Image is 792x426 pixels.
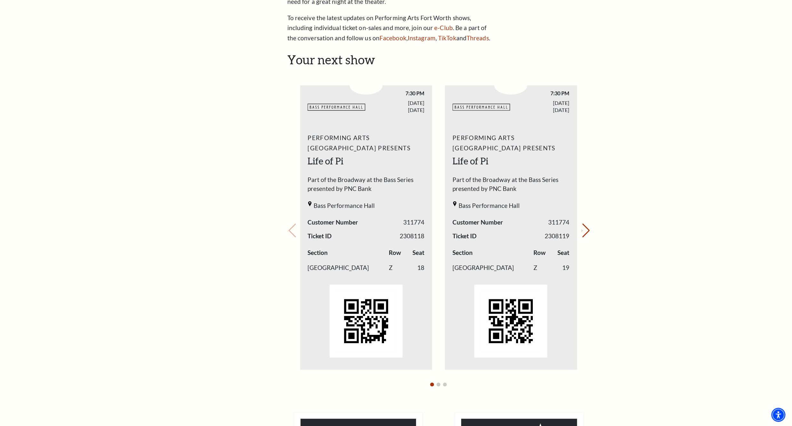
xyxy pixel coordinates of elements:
[308,232,332,241] span: Ticket ID
[436,383,440,386] button: Go to slide 2
[557,248,569,257] label: Seat
[445,70,577,370] li: 2 / 4
[430,383,434,386] button: Go to slide 1
[511,99,569,113] span: [DATE] [DATE]
[452,232,476,241] span: Ticket ID
[456,34,466,42] span: and
[452,155,569,168] h2: Life of Pi
[412,248,424,257] label: Seat
[389,248,401,257] label: Row
[308,248,328,257] label: Section
[300,70,432,370] li: 1 / 4
[452,175,569,197] span: Part of the Broadway at the Bass Series presented by PNC Bank
[409,260,424,276] td: 18
[314,201,375,210] span: Bass Performance Hall
[308,133,424,153] span: Performing Arts [GEOGRAPHIC_DATA] Presents
[308,218,358,227] span: Customer Number
[366,99,425,113] span: [DATE] [DATE]
[533,248,546,257] label: Row
[403,218,424,227] span: 311774
[554,260,569,276] td: 19
[380,34,406,42] a: Facebook - open in a new tab
[389,260,409,276] td: Z
[771,408,785,422] div: Accessibility Menu
[438,34,456,42] a: TikTok - open in a new tab
[366,90,425,97] span: 7:30 PM
[467,34,489,42] a: Threads - open in a new tab
[452,133,569,153] span: Performing Arts [GEOGRAPHIC_DATA] Presents
[545,232,569,241] span: 2308119
[287,13,495,43] p: To receive the latest updates on Performing Arts Fort Worth shows, including individual ticket on...
[548,218,569,227] span: 311774
[443,383,447,386] button: Go to slide 3
[511,90,569,97] span: 7:30 PM
[400,232,424,241] span: 2308118
[308,155,424,168] h2: Life of Pi
[434,24,453,31] a: e-Club
[452,218,503,227] span: Customer Number
[408,34,436,42] a: Instagram - open in a new tab
[459,201,520,210] span: Bass Performance Hall
[308,260,388,276] td: [GEOGRAPHIC_DATA]
[308,175,424,197] span: Part of the Broadway at the Bass Series presented by PNC Bank
[581,224,590,238] button: Next slide
[452,248,473,257] label: Section
[287,52,590,67] h2: Your next show
[287,224,296,238] button: Previous slide
[533,260,554,276] td: Z
[452,260,533,276] td: [GEOGRAPHIC_DATA]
